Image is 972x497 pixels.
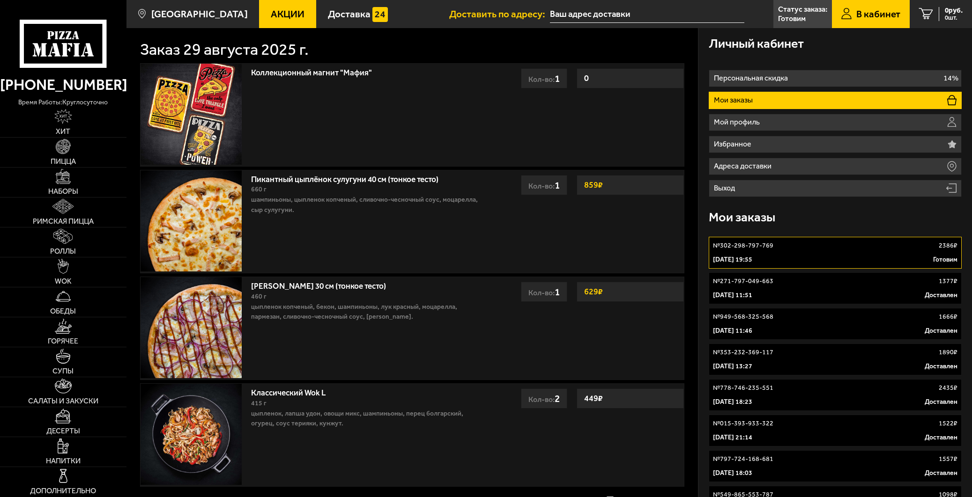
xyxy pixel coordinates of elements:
div: Кол-во: [521,175,567,195]
span: Напитки [46,457,81,465]
p: Доставлен [925,291,957,300]
p: Избранное [714,140,754,148]
strong: 629 ₽ [582,283,605,300]
span: Обеды [50,307,76,315]
a: №015-393-933-3221522₽[DATE] 21:14Доставлен [709,415,962,446]
p: Выход [714,184,737,192]
span: [GEOGRAPHIC_DATA] [151,9,248,19]
p: 2435 ₽ [939,383,957,393]
a: №797-724-168-6811557₽[DATE] 18:03Доставлен [709,450,962,482]
span: 1 [555,179,560,191]
p: Доставлен [925,433,957,442]
a: №353-232-369-1171890₽[DATE] 13:27Доставлен [709,344,962,375]
p: № 015-393-933-322 [713,419,773,428]
span: 1 [555,73,560,84]
span: Римская пицца [33,218,94,225]
p: [DATE] 18:03 [713,468,752,478]
p: [DATE] 13:27 [713,362,752,371]
p: [DATE] 11:51 [713,291,752,300]
strong: 449 ₽ [582,389,605,407]
p: Мой профиль [714,118,762,126]
p: 1522 ₽ [939,419,957,428]
a: №271-797-049-6631377₽[DATE] 11:51Доставлен [709,272,962,304]
p: [DATE] 21:14 [713,433,752,442]
p: Доставлен [925,468,957,478]
p: № 949-568-325-568 [713,312,773,322]
span: 0 руб. [945,7,963,14]
p: 1890 ₽ [939,348,957,357]
a: Классический Wok L [251,385,336,397]
p: Доставлен [925,326,957,336]
p: цыпленок копченый, бекон, шампиньоны, лук красный, моцарелла, пармезан, сливочно-чесночный соус, ... [251,302,485,322]
span: 660 г [251,185,267,193]
span: 1 [555,286,560,298]
span: Горячее [48,337,78,345]
span: Дополнительно [30,487,96,495]
span: Акции [271,9,304,19]
p: [DATE] 18:23 [713,397,752,407]
p: шампиньоны, цыпленок копченый, сливочно-чесночный соус, моцарелла, сыр сулугуни. [251,195,485,215]
span: Краснопутиловская улица, 23 [550,6,744,23]
p: Мои заказы [714,96,755,104]
span: WOK [55,278,72,285]
p: № 302-298-797-769 [713,241,773,250]
span: 460 г [251,292,267,300]
a: [PERSON_NAME] 30 см (тонкое тесто) [251,278,396,291]
span: Десерты [46,427,80,435]
span: Салаты и закуски [28,397,98,405]
p: Готовим [778,15,806,22]
p: 14% [943,74,958,82]
p: Доставлен [925,362,957,371]
span: Супы [52,367,74,375]
span: Наборы [48,188,78,195]
h3: Личный кабинет [709,37,804,50]
img: 15daf4d41897b9f0e9f617042186c801.svg [372,7,387,22]
span: В кабинет [856,9,900,19]
span: 2 [555,393,560,404]
p: № 797-724-168-681 [713,454,773,464]
p: Адреса доставки [714,162,774,170]
p: [DATE] 11:46 [713,326,752,336]
p: 1377 ₽ [939,277,957,286]
span: Хит [56,128,70,135]
p: № 271-797-049-663 [713,277,773,286]
a: №949-568-325-5681666₽[DATE] 11:46Доставлен [709,308,962,340]
span: Пицца [51,158,76,165]
p: № 353-232-369-117 [713,348,773,357]
p: № 778-746-235-551 [713,383,773,393]
p: цыпленок, лапша удон, овощи микс, шампиньоны, перец болгарский, огурец, соус терияки, кунжут. [251,409,485,429]
p: [DATE] 19:55 [713,255,752,264]
div: Кол-во: [521,282,567,302]
div: Кол-во: [521,68,567,88]
p: Доставлен [925,397,957,407]
span: 415 г [251,399,267,407]
a: №778-746-235-5512435₽[DATE] 18:23Доставлен [709,379,962,411]
span: Роллы [50,248,76,255]
a: Пикантный цыплёнок сулугуни 40 см (тонкое тесто) [251,172,449,184]
a: Коллекционный магнит "Мафия" [251,65,382,77]
p: 2386 ₽ [939,241,957,250]
h1: Заказ 29 августа 2025 г. [140,42,309,58]
input: Ваш адрес доставки [550,6,744,23]
strong: 859 ₽ [582,176,605,194]
div: Кол-во: [521,388,567,409]
h3: Мои заказы [709,211,775,224]
p: Готовим [933,255,957,264]
strong: 0 [582,69,591,87]
p: 1666 ₽ [939,312,957,322]
p: 1557 ₽ [939,454,957,464]
p: Статус заказа: [778,6,827,13]
span: 0 шт. [945,15,963,21]
span: Доставить по адресу: [449,9,550,19]
span: Доставка [328,9,371,19]
p: Персональная скидка [714,74,790,82]
a: №302-298-797-7692386₽[DATE] 19:55Готовим [709,237,962,269]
